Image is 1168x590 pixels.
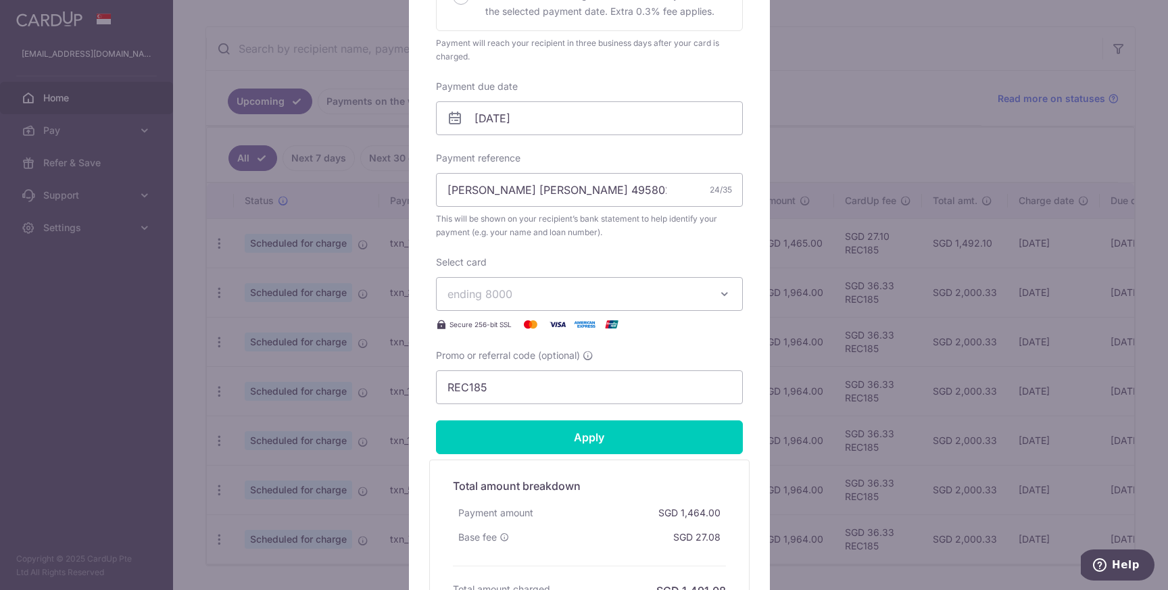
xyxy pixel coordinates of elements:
[436,36,743,64] div: Payment will reach your recipient in three business days after your card is charged.
[517,316,544,333] img: Mastercard
[436,151,520,165] label: Payment reference
[571,316,598,333] img: American Express
[436,349,580,362] span: Promo or referral code (optional)
[710,183,732,197] div: 24/35
[453,501,539,525] div: Payment amount
[436,212,743,239] span: This will be shown on your recipient’s bank statement to help identify your payment (e.g. your na...
[1081,549,1154,583] iframe: Opens a widget where you can find more information
[598,316,625,333] img: UnionPay
[436,277,743,311] button: ending 8000
[453,478,726,494] h5: Total amount breakdown
[668,525,726,549] div: SGD 27.08
[653,501,726,525] div: SGD 1,464.00
[436,420,743,454] input: Apply
[447,287,512,301] span: ending 8000
[436,80,518,93] label: Payment due date
[544,316,571,333] img: Visa
[449,319,512,330] span: Secure 256-bit SSL
[436,101,743,135] input: DD / MM / YYYY
[458,531,497,544] span: Base fee
[436,255,487,269] label: Select card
